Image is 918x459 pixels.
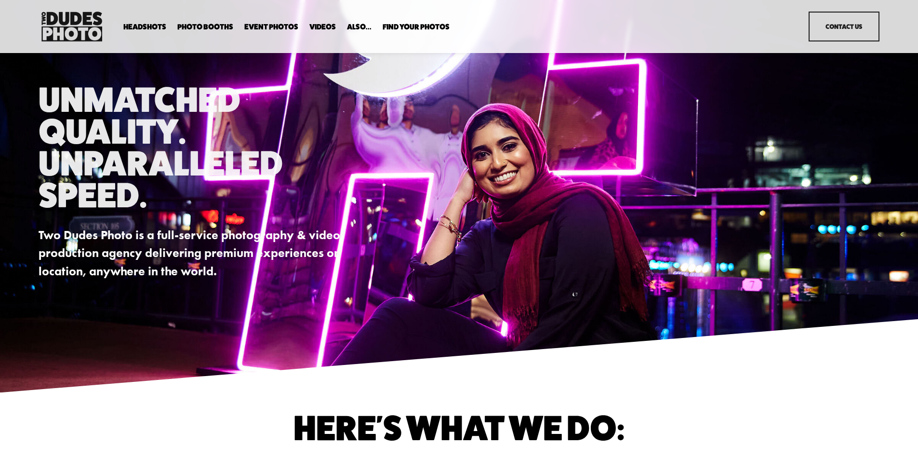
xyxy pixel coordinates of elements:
a: folder dropdown [383,23,450,32]
span: Find Your Photos [383,23,450,31]
a: folder dropdown [347,23,372,32]
a: folder dropdown [123,23,166,32]
span: Headshots [123,23,166,31]
span: Photo Booths [177,23,233,31]
strong: Two Dudes Photo is a full-service photography & video production agency delivering premium experi... [39,228,344,279]
a: Event Photos [244,23,298,32]
img: Two Dudes Photo | Headshots, Portraits &amp; Photo Booths [39,9,105,44]
a: Videos [309,23,336,32]
a: Contact Us [809,12,879,41]
span: Also... [347,23,372,31]
a: folder dropdown [177,23,233,32]
h1: Unmatched Quality. Unparalleled Speed. [39,83,351,210]
h1: Here's What We do: [144,412,774,444]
